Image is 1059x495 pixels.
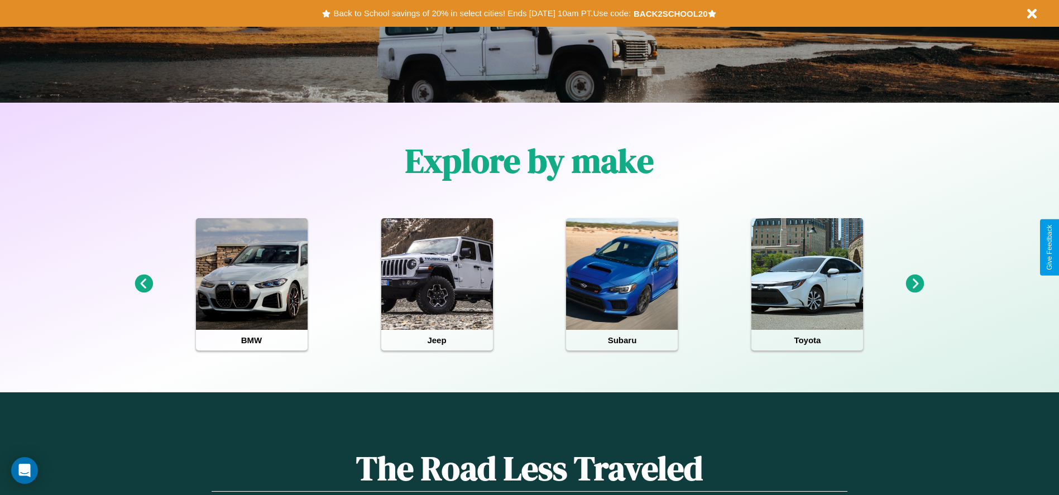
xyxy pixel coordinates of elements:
[11,457,38,484] div: Open Intercom Messenger
[566,330,678,350] h4: Subaru
[212,445,847,492] h1: The Road Less Traveled
[751,330,863,350] h4: Toyota
[1046,225,1053,270] div: Give Feedback
[405,138,654,184] h1: Explore by make
[330,6,633,21] button: Back to School savings of 20% in select cities! Ends [DATE] 10am PT.Use code:
[634,9,708,18] b: BACK2SCHOOL20
[381,330,493,350] h4: Jeep
[196,330,308,350] h4: BMW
